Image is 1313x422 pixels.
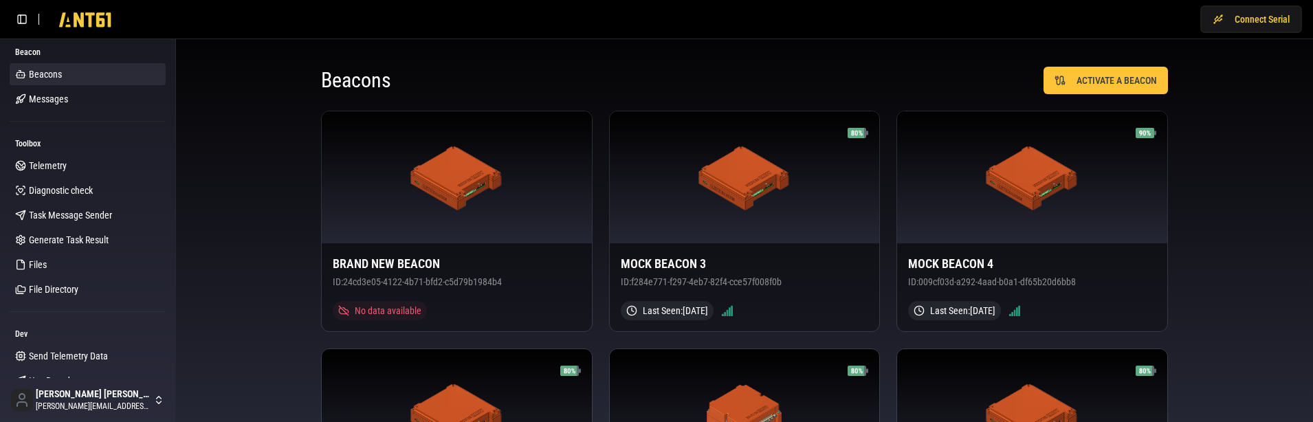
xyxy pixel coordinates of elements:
span: Beacons [29,67,62,81]
button: Connect Serial [1200,5,1302,33]
img: ANT61 Beacon [698,144,791,210]
span: Send Telemetry Data [29,349,108,363]
img: ANT61 Beacon [986,144,1079,210]
span: Generate Task Result [29,233,109,247]
div: No data available [333,301,427,320]
span: [PERSON_NAME][EMAIL_ADDRESS][DOMAIN_NAME] [36,401,151,412]
h3: BRAND NEW BEACON [333,254,581,274]
h1: Beacons [321,68,744,93]
img: Battery 80% [848,360,868,381]
div: Last Seen: [DATE] [908,301,1001,320]
img: Signal strength 5/5 [722,305,733,316]
span: [PERSON_NAME] [PERSON_NAME] [36,388,151,401]
a: Files [10,254,166,276]
a: Telemetry [10,155,166,177]
a: Send Telemetry Data [10,345,166,367]
img: Battery 80% [1136,360,1156,381]
span: Task Message Sender [29,208,112,222]
a: Generate Task Result [10,229,166,251]
span: Hex Decoder [29,374,78,388]
div: Dev [10,323,166,345]
img: Signal strength 5/5 [1009,305,1020,316]
a: Beacons [10,63,166,85]
span: f284e771-f297-4eb7-82f4-cce57f008f0b [631,276,782,287]
a: Messages [10,88,166,110]
h3: MOCK BEACON 4 [908,254,1156,274]
div: Toolbox [10,133,166,155]
span: ID: [621,276,631,287]
img: Battery 80% [848,122,868,143]
h3: MOCK BEACON 3 [621,254,869,274]
button: ACTIVATE A BEACON [1044,67,1168,94]
span: ID: [908,276,918,287]
div: Beacon [10,41,166,63]
img: Battery 90% [1136,122,1156,143]
span: Files [29,258,47,271]
div: Last Seen: [DATE] [621,301,714,320]
button: [PERSON_NAME] [PERSON_NAME][PERSON_NAME][EMAIL_ADDRESS][DOMAIN_NAME] [5,384,170,417]
img: ANT61 Beacon [410,144,503,210]
span: Messages [29,92,68,106]
a: File Directory [10,278,166,300]
img: Battery 80% [560,360,581,381]
span: 24cd3e05-4122-4b71-bfd2-c5d79b1984b4 [343,276,502,287]
span: Telemetry [29,159,67,173]
span: ID: [333,276,343,287]
span: 009cf03d-a292-4aad-b0a1-df65b20d6bb8 [918,276,1076,287]
span: File Directory [29,282,78,296]
span: Diagnostic check [29,184,93,197]
a: Diagnostic check [10,179,166,201]
a: Hex Decoder [10,370,166,392]
a: Task Message Sender [10,204,166,226]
